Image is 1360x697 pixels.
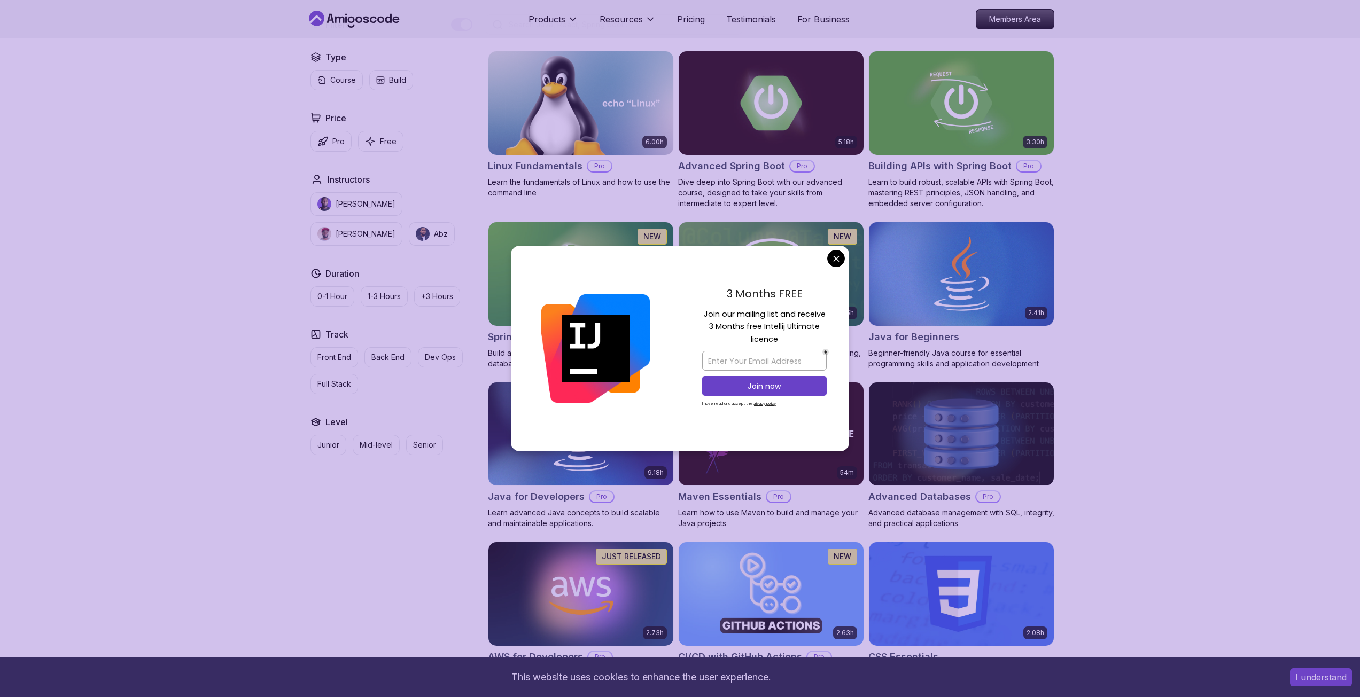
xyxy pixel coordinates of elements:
[868,222,1054,369] a: Java for Beginners card2.41hJava for BeginnersBeginner-friendly Java course for essential program...
[807,652,831,662] p: Pro
[434,229,448,239] p: Abz
[836,629,854,637] p: 2.63h
[1028,309,1044,317] p: 2.41h
[488,382,673,486] img: Java for Developers card
[869,382,1054,486] img: Advanced Databases card
[317,440,339,450] p: Junior
[868,649,938,664] h2: CSS Essentials
[488,51,674,198] a: Linux Fundamentals card6.00hLinux FundamentalsProLearn the fundamentals of Linux and how to use t...
[488,222,673,326] img: Spring Boot for Beginners card
[790,161,814,171] p: Pro
[310,192,402,216] button: instructor img[PERSON_NAME]
[488,382,674,529] a: Java for Developers card9.18hJava for DevelopersProLearn advanced Java concepts to build scalable...
[648,468,664,477] p: 9.18h
[678,507,864,529] p: Learn how to use Maven to build and manage your Java projects
[834,551,851,562] p: NEW
[488,649,583,664] h2: AWS for Developers
[529,13,578,34] button: Products
[976,10,1054,29] p: Members Area
[310,435,346,455] button: Junior
[488,507,674,529] p: Learn advanced Java concepts to build scalable and maintainable applications.
[1290,668,1352,686] button: Accept cookies
[325,51,346,64] h2: Type
[868,542,1054,689] a: CSS Essentials card2.08hCSS EssentialsMaster the fundamentals of CSS and bring your websites to l...
[8,665,1274,689] div: This website uses cookies to enhance the user experience.
[868,177,1054,209] p: Learn to build robust, scalable APIs with Spring Boot, mastering REST principles, JSON handling, ...
[409,222,455,246] button: instructor imgAbz
[529,13,565,26] p: Products
[317,352,351,363] p: Front End
[310,70,363,90] button: Course
[869,542,1054,646] img: CSS Essentials card
[418,347,463,367] button: Dev Ops
[488,159,582,174] h2: Linux Fundamentals
[1027,629,1044,637] p: 2.08h
[976,9,1054,29] a: Members Area
[421,291,453,302] p: +3 Hours
[868,382,1054,529] a: Advanced Databases cardAdvanced DatabasesProAdvanced database management with SQL, integrity, and...
[364,347,411,367] button: Back End
[600,13,656,34] button: Resources
[869,222,1054,326] img: Java for Beginners card
[360,440,393,450] p: Mid-level
[488,222,674,369] a: Spring Boot for Beginners card1.67hNEWSpring Boot for BeginnersBuild a CRUD API with Spring Boot ...
[425,352,456,363] p: Dev Ops
[1017,161,1040,171] p: Pro
[332,136,345,147] p: Pro
[488,489,585,504] h2: Java for Developers
[310,131,352,152] button: Pro
[678,177,864,209] p: Dive deep into Spring Boot with our advanced course, designed to take your skills from intermedia...
[679,542,864,646] img: CI/CD with GitHub Actions card
[310,374,358,394] button: Full Stack
[325,416,348,428] h2: Level
[317,291,347,302] p: 0-1 Hour
[389,75,406,85] p: Build
[416,227,430,241] img: instructor img
[310,347,358,367] button: Front End
[868,489,971,504] h2: Advanced Databases
[325,267,359,280] h2: Duration
[588,161,611,171] p: Pro
[358,131,403,152] button: Free
[328,173,370,186] h2: Instructors
[868,330,959,344] h2: Java for Beginners
[797,13,850,26] a: For Business
[413,440,436,450] p: Senior
[602,551,661,562] p: JUST RELEASED
[406,435,443,455] button: Senior
[488,51,673,155] img: Linux Fundamentals card
[414,286,460,307] button: +3 Hours
[325,112,346,124] h2: Price
[678,159,785,174] h2: Advanced Spring Boot
[369,70,413,90] button: Build
[678,51,864,209] a: Advanced Spring Boot card5.18hAdvanced Spring BootProDive deep into Spring Boot with our advanced...
[646,138,664,146] p: 6.00h
[726,13,776,26] a: Testimonials
[488,330,610,344] h2: Spring Boot for Beginners
[336,229,395,239] p: [PERSON_NAME]
[600,13,643,26] p: Resources
[353,435,400,455] button: Mid-level
[643,231,661,242] p: NEW
[646,629,664,637] p: 2.73h
[868,51,1054,209] a: Building APIs with Spring Boot card3.30hBuilding APIs with Spring BootProLearn to build robust, s...
[678,649,802,664] h2: CI/CD with GitHub Actions
[336,199,395,209] p: [PERSON_NAME]
[371,352,405,363] p: Back End
[976,491,1000,502] p: Pro
[488,542,673,646] img: AWS for Developers card
[678,489,761,504] h2: Maven Essentials
[840,468,854,477] p: 54m
[317,379,351,389] p: Full Stack
[869,51,1054,155] img: Building APIs with Spring Boot card
[317,197,331,211] img: instructor img
[868,348,1054,369] p: Beginner-friendly Java course for essential programming skills and application development
[488,348,674,369] p: Build a CRUD API with Spring Boot and PostgreSQL database using Spring Data JPA and Spring AI
[317,227,331,241] img: instructor img
[310,286,354,307] button: 0-1 Hour
[679,51,864,155] img: Advanced Spring Boot card
[677,13,705,26] a: Pricing
[838,138,854,146] p: 5.18h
